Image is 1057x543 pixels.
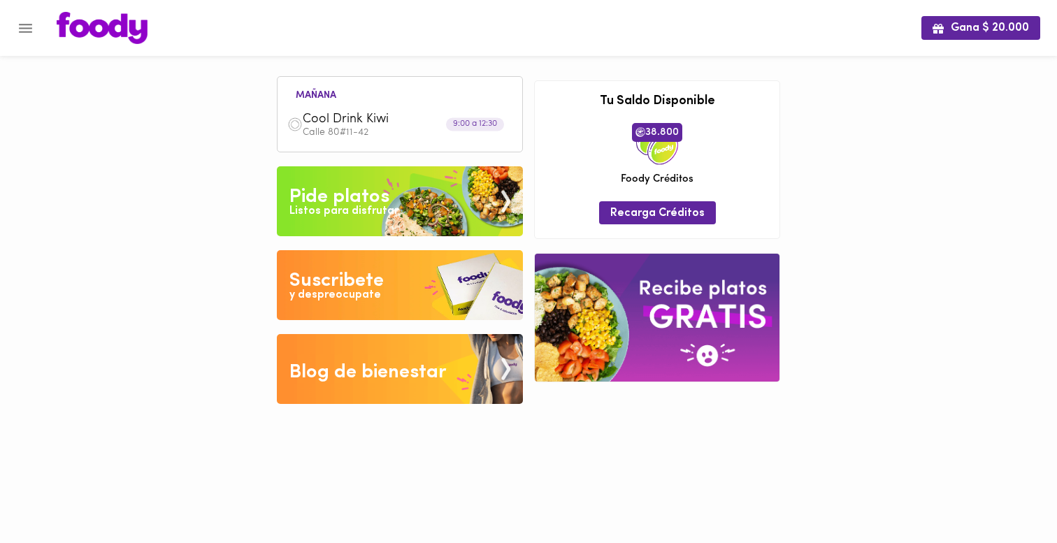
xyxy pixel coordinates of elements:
[303,128,512,138] p: Calle 80#11-42
[599,201,716,224] button: Recarga Créditos
[635,127,645,137] img: foody-creditos.png
[636,123,678,165] img: credits-package.png
[446,118,504,131] div: 9:00 a 12:30
[610,207,705,220] span: Recarga Créditos
[289,267,384,295] div: Suscribete
[632,123,682,141] span: 38.800
[545,95,769,109] h3: Tu Saldo Disponible
[303,112,463,128] span: Cool Drink Kiwi
[933,22,1029,35] span: Gana $ 20.000
[8,11,43,45] button: Menu
[285,87,347,101] li: mañana
[277,334,523,404] img: Blog de bienestar
[921,16,1040,39] button: Gana $ 20.000
[277,250,523,320] img: Disfruta bajar de peso
[621,172,693,187] span: Foody Créditos
[289,359,447,386] div: Blog de bienestar
[287,117,303,132] img: dish.png
[535,254,779,382] img: referral-banner.png
[277,166,523,236] img: Pide un Platos
[289,183,389,211] div: Pide platos
[57,12,148,44] img: logo.png
[976,462,1043,529] iframe: Messagebird Livechat Widget
[289,203,398,219] div: Listos para disfrutar
[289,287,381,303] div: y despreocupate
